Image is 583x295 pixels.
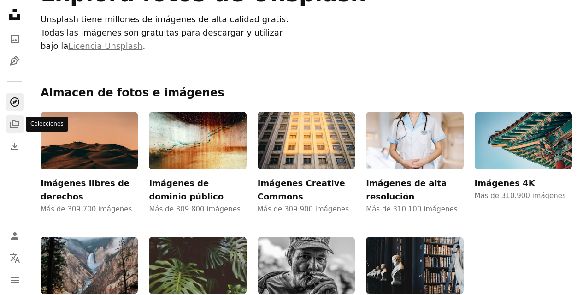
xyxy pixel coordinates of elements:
[366,204,463,215] span: Más de 310.100 imágenes
[6,6,24,26] a: Inicio — Unsplash
[41,13,301,53] p: Unsplash tiene millones de imágenes de alta calidad gratis. Todas las imágenes son gratuitas para...
[366,177,463,204] h3: Imágenes de alta resolución
[258,204,355,215] span: Más de 309.900 imágenes
[475,112,572,214] a: Imágenes 4KMás de 310.900 imágenes
[258,177,355,204] h3: Imágenes Creative Commons
[6,249,24,267] button: Idioma
[258,112,355,214] a: Imágenes Creative CommonsMás de 309.900 imágenes
[6,93,24,111] a: Explorar
[6,52,24,70] a: Ilustraciones
[6,271,24,289] button: Menú
[6,115,24,133] a: Colecciones
[149,204,246,215] span: Más de 309.800 imágenes
[41,112,138,214] a: Imágenes libres de derechosMás de 309.700 imágenes
[6,227,24,245] a: Iniciar sesión / Registrarse
[6,30,24,48] a: Fotos
[149,177,246,204] h3: Imágenes de dominio público
[6,137,24,156] a: Historial de descargas
[475,190,572,201] span: Más de 310.900 imágenes
[366,112,463,214] a: Imágenes de alta resoluciónMás de 310.100 imágenes
[41,177,138,204] h3: Imágenes libres de derechos
[41,86,224,99] a: Almacen de fotos e imágenes
[41,204,138,215] span: Más de 309.700 imágenes
[149,112,246,214] a: Imágenes de dominio públicoMás de 309.800 imágenes
[475,177,572,190] h3: Imágenes 4K
[68,41,142,51] a: Licencia Unsplash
